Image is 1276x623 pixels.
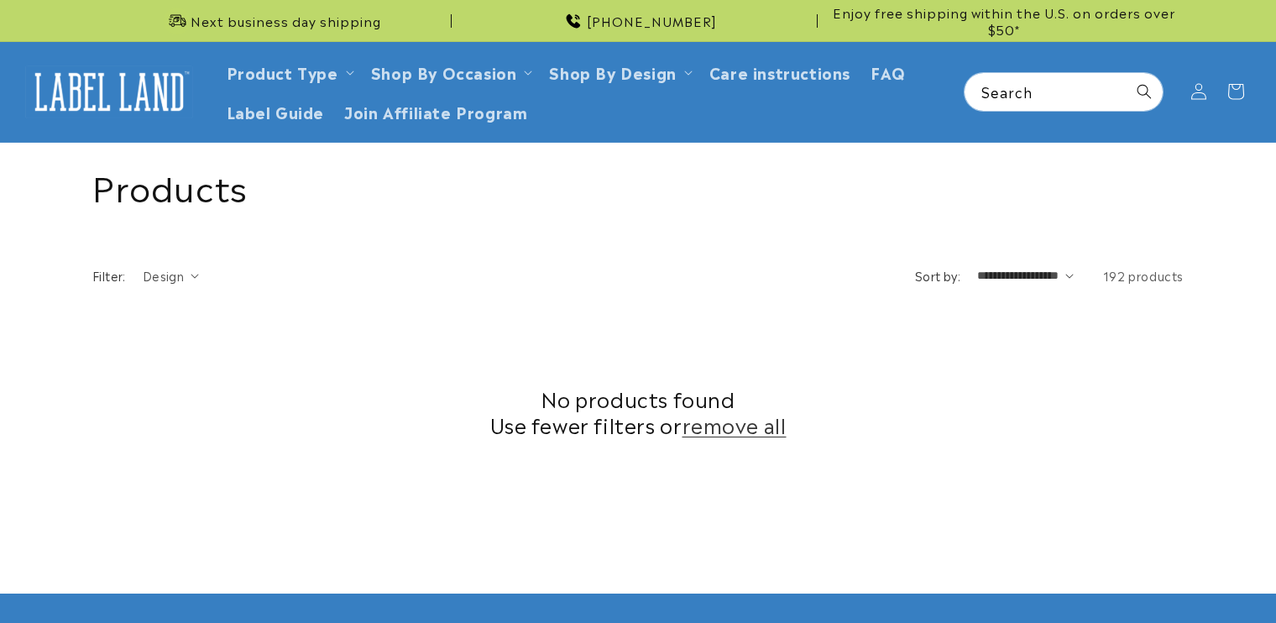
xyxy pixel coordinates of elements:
[92,267,126,285] h2: Filter:
[860,52,916,92] a: FAQ
[92,385,1184,437] h2: No products found Use fewer filters or
[539,52,698,92] summary: Shop By Design
[227,60,338,83] a: Product Type
[699,52,860,92] a: Care instructions
[587,13,717,29] span: [PHONE_NUMBER]
[1103,267,1184,284] span: 192 products
[871,62,906,81] span: FAQ
[344,102,527,121] span: Join Affiliate Program
[915,267,960,284] label: Sort by:
[549,60,676,83] a: Shop By Design
[191,13,381,29] span: Next business day shipping
[682,411,787,437] a: remove all
[19,60,200,124] a: Label Land
[371,62,517,81] span: Shop By Occasion
[25,65,193,118] img: Label Land
[217,92,335,131] a: Label Guide
[709,62,850,81] span: Care instructions
[334,92,537,131] a: Join Affiliate Program
[361,52,540,92] summary: Shop By Occasion
[227,102,325,121] span: Label Guide
[143,267,199,285] summary: Design (0 selected)
[217,52,361,92] summary: Product Type
[143,267,184,284] span: Design
[92,164,1184,207] h1: Products
[824,4,1184,37] span: Enjoy free shipping within the U.S. on orders over $50*
[1126,73,1163,110] button: Search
